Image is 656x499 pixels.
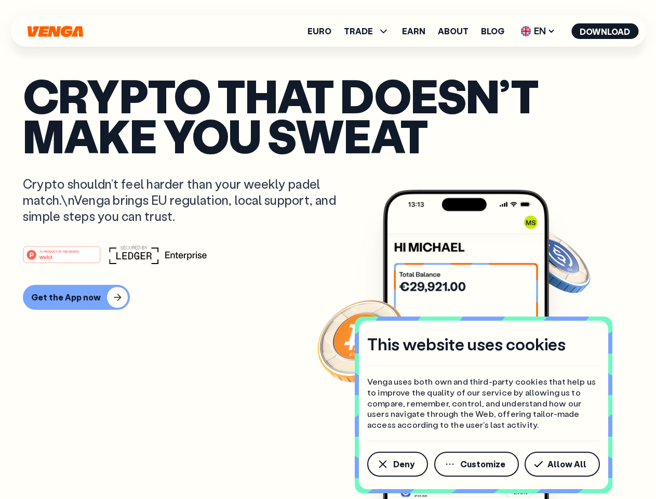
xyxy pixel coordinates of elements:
button: Deny [367,452,428,477]
p: Venga uses both own and third-party cookies that help us to improve the quality of our service by... [367,376,600,430]
span: TRADE [344,25,390,37]
a: About [438,27,468,35]
tspan: Web3 [39,254,52,259]
a: Blog [481,27,504,35]
h4: This website uses cookies [367,333,566,355]
button: Customize [434,452,519,477]
a: Get the App now [23,285,633,310]
button: Allow All [525,452,600,477]
button: Get the App now [23,285,130,310]
img: Bitcoin [315,294,409,387]
span: TRADE [344,27,373,35]
tspan: #1 PRODUCT OF THE MONTH [39,249,79,253]
p: Crypto that doesn’t make you sweat [23,75,633,155]
span: EN [517,23,559,40]
p: Crypto shouldn’t feel harder than your weekly padel match.\nVenga brings EU regulation, local sup... [23,176,351,225]
button: Download [571,23,638,39]
img: flag-uk [520,26,531,36]
img: USDC coin [518,224,593,298]
span: Allow All [547,460,586,468]
span: Deny [393,460,414,468]
svg: Home [26,25,84,37]
span: Customize [460,460,505,468]
div: Get the App now [31,292,101,303]
a: #1 PRODUCT OF THE MONTHWeb3 [23,252,101,266]
a: Euro [307,27,331,35]
a: Earn [402,27,425,35]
